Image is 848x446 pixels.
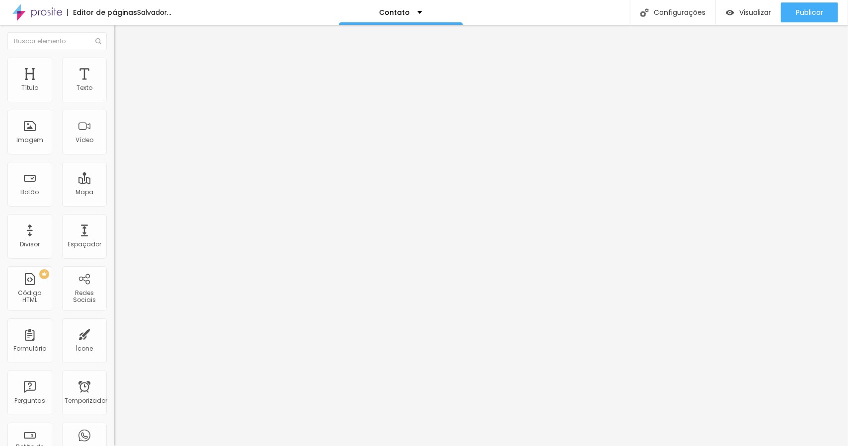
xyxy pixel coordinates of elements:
[20,240,40,248] font: Divisor
[781,2,838,22] button: Publicar
[16,136,43,144] font: Imagem
[77,83,92,92] font: Texto
[73,289,96,304] font: Redes Sociais
[640,8,649,17] img: Ícone
[68,240,101,248] font: Espaçador
[726,8,734,17] img: view-1.svg
[65,396,107,405] font: Temporizador
[796,7,823,17] font: Publicar
[654,7,705,17] font: Configurações
[76,188,93,196] font: Mapa
[21,188,39,196] font: Botão
[73,7,137,17] font: Editor de páginas
[739,7,771,17] font: Visualizar
[114,25,848,446] iframe: Editor
[18,289,42,304] font: Código HTML
[716,2,781,22] button: Visualizar
[76,136,93,144] font: Vídeo
[7,32,107,50] input: Buscar elemento
[21,83,38,92] font: Título
[76,344,93,353] font: Ícone
[137,7,171,17] font: Salvador...
[95,38,101,44] img: Ícone
[14,396,45,405] font: Perguntas
[13,344,46,353] font: Formulário
[379,7,410,17] font: Contato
